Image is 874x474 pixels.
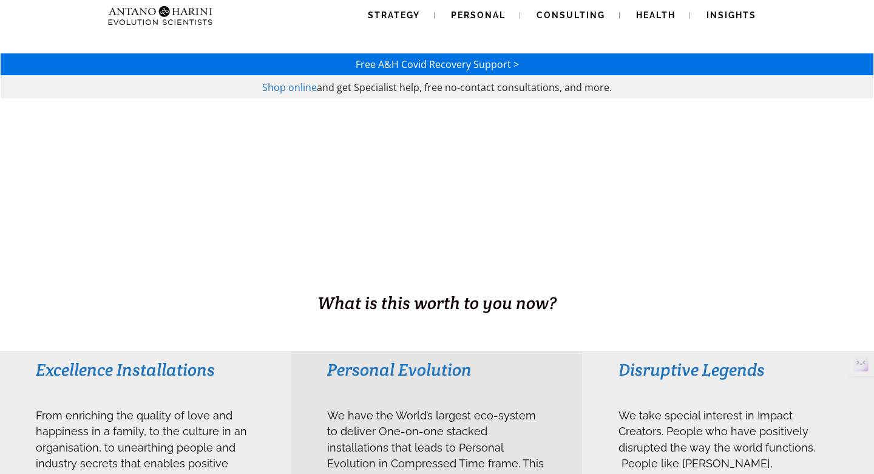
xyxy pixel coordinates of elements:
[327,359,546,381] h3: Personal Evolution
[368,10,420,20] span: Strategy
[356,58,519,71] a: Free A&H Covid Recovery Support >
[36,359,255,381] h3: Excellence Installations
[636,10,676,20] span: Health
[537,10,605,20] span: Consulting
[706,10,756,20] span: Insights
[317,81,612,94] span: and get Specialist help, free no-contact consultations, and more.
[262,81,317,94] a: Shop online
[618,359,838,381] h3: Disruptive Legends
[1,265,873,291] h1: BUSINESS. HEALTH. Family. Legacy
[451,10,506,20] span: Personal
[317,292,557,314] span: What is this worth to you now?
